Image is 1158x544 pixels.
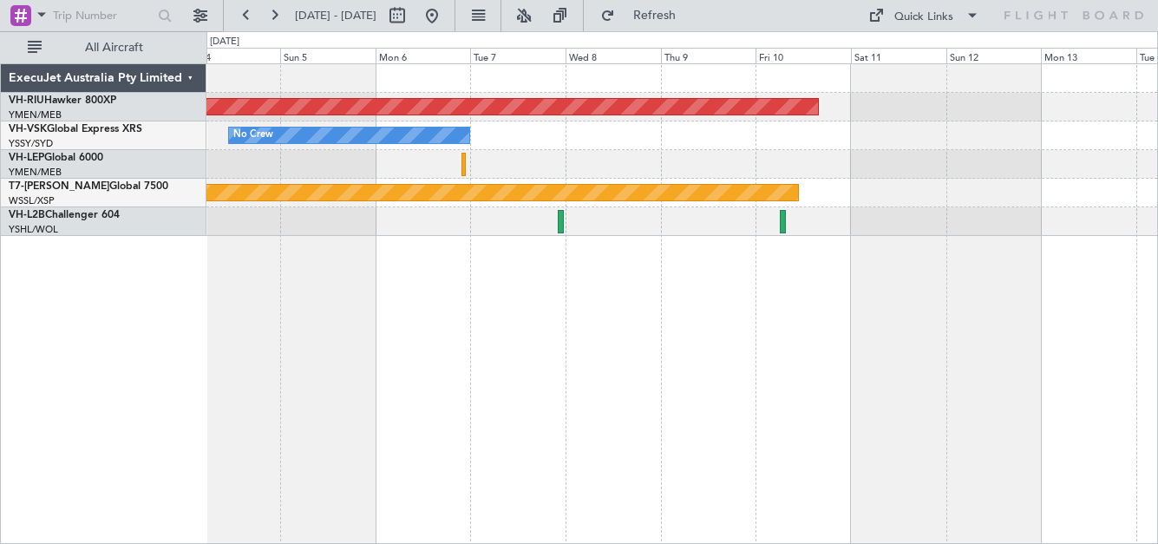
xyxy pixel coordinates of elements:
[45,42,183,54] span: All Aircraft
[9,95,116,106] a: VH-RIUHawker 800XP
[946,48,1042,63] div: Sun 12
[592,2,697,29] button: Refresh
[9,210,120,220] a: VH-L2BChallenger 604
[295,8,376,23] span: [DATE] - [DATE]
[894,9,953,26] div: Quick Links
[280,48,376,63] div: Sun 5
[1041,48,1136,63] div: Mon 13
[9,153,103,163] a: VH-LEPGlobal 6000
[470,48,566,63] div: Tue 7
[9,95,44,106] span: VH-RIU
[53,3,153,29] input: Trip Number
[9,153,44,163] span: VH-LEP
[860,2,988,29] button: Quick Links
[186,48,281,63] div: Sat 4
[851,48,946,63] div: Sat 11
[9,124,47,134] span: VH-VSK
[618,10,691,22] span: Refresh
[756,48,851,63] div: Fri 10
[566,48,661,63] div: Wed 8
[9,210,45,220] span: VH-L2B
[19,34,188,62] button: All Aircraft
[210,35,239,49] div: [DATE]
[9,223,58,236] a: YSHL/WOL
[9,166,62,179] a: YMEN/MEB
[9,181,109,192] span: T7-[PERSON_NAME]
[9,137,53,150] a: YSSY/SYD
[376,48,471,63] div: Mon 6
[233,122,273,148] div: No Crew
[9,108,62,121] a: YMEN/MEB
[9,194,55,207] a: WSSL/XSP
[9,124,142,134] a: VH-VSKGlobal Express XRS
[661,48,756,63] div: Thu 9
[9,181,168,192] a: T7-[PERSON_NAME]Global 7500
